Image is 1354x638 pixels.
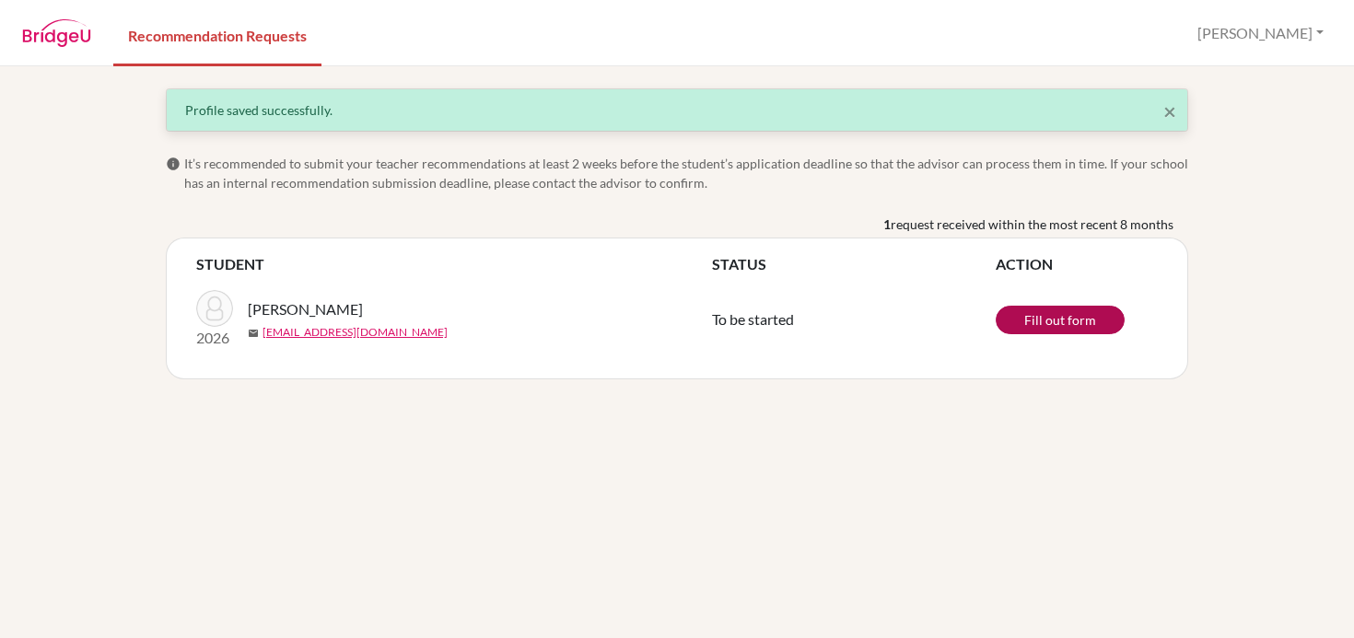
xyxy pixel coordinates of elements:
[248,328,259,339] span: mail
[1163,100,1176,122] button: Close
[1189,16,1332,51] button: [PERSON_NAME]
[248,298,363,320] span: [PERSON_NAME]
[263,324,448,341] a: [EMAIL_ADDRESS][DOMAIN_NAME]
[185,100,1169,120] div: Profile saved successfully.
[1163,98,1176,124] span: ×
[712,253,996,275] th: STATUS
[883,215,891,234] b: 1
[196,290,233,327] img: Siniscalco, Adrian
[196,327,233,349] p: 2026
[22,19,91,47] img: BridgeU logo
[196,253,712,275] th: STUDENT
[113,3,321,66] a: Recommendation Requests
[996,253,1158,275] th: ACTION
[996,306,1125,334] a: Fill out form
[184,154,1188,192] span: It’s recommended to submit your teacher recommendations at least 2 weeks before the student’s app...
[166,157,181,171] span: info
[891,215,1173,234] span: request received within the most recent 8 months
[712,310,794,328] span: To be started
